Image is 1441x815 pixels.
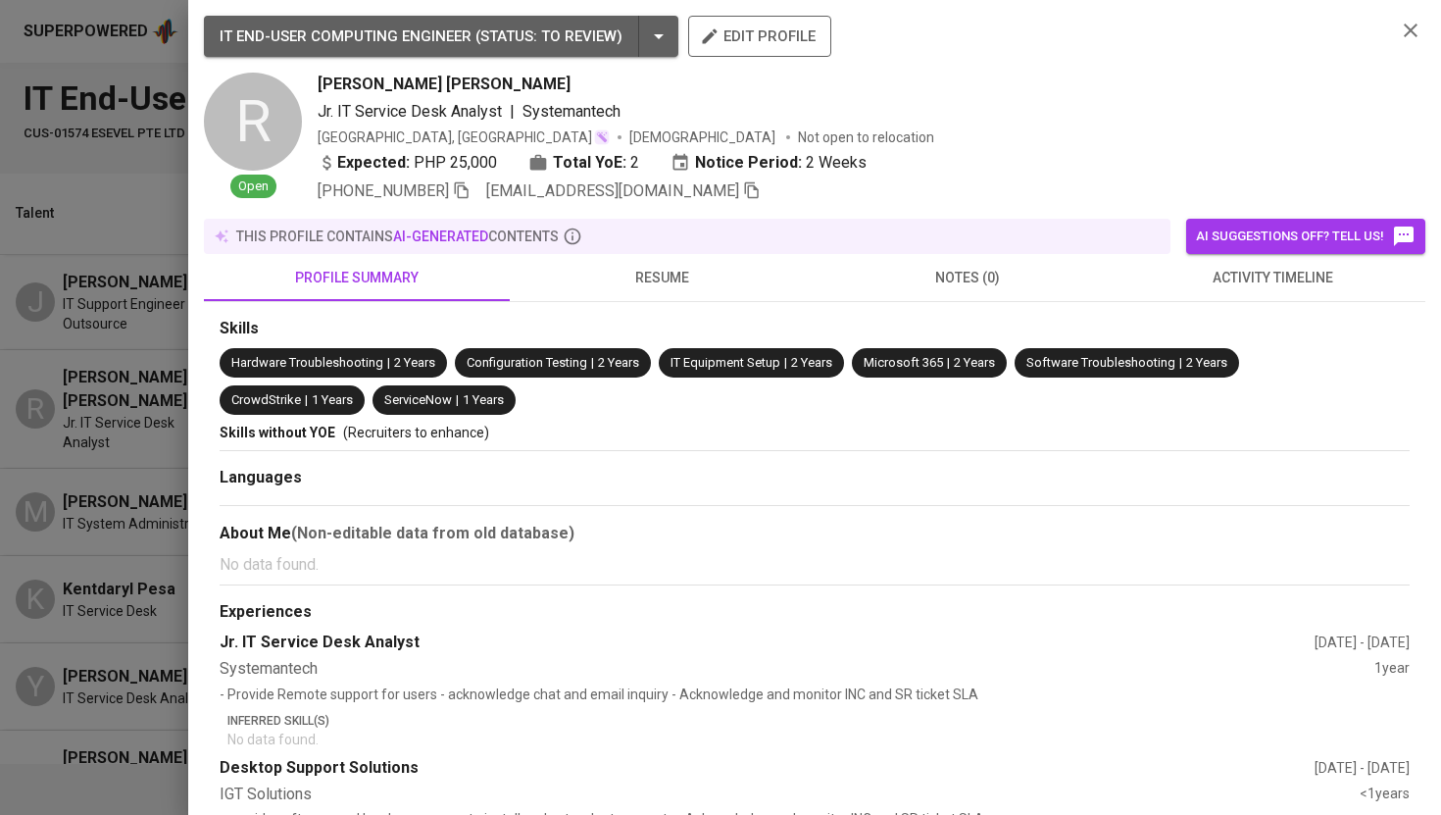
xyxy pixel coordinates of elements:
[305,391,308,410] span: |
[695,151,802,175] b: Notice Period:
[784,354,787,373] span: |
[1196,225,1416,248] span: AI suggestions off? Tell us!
[204,16,678,57] button: IT END-USER COMPUTING ENGINEER (STATUS: To Review)
[231,392,301,407] span: CrowdStrike
[318,181,449,200] span: [PHONE_NUMBER]
[475,27,622,45] span: ( STATUS : To Review )
[947,354,950,373] span: |
[1179,354,1182,373] span: |
[236,227,559,246] p: this profile contains contents
[1374,658,1410,681] div: 1 year
[220,467,1410,489] div: Languages
[227,730,1410,749] p: No data found.
[1186,219,1425,254] button: AI suggestions off? Tell us!
[1026,355,1175,370] span: Software Troubleshooting
[318,102,502,121] span: Jr. IT Service Desk Analyst
[1360,784,1410,806] div: <1 years
[220,553,1410,577] p: No data found.
[343,425,489,440] span: (Recruiters to enhance)
[629,127,778,147] span: [DEMOGRAPHIC_DATA]
[220,425,335,440] span: Skills without YOE
[216,266,498,290] span: profile summary
[384,392,452,407] span: ServiceNow
[1186,355,1227,370] span: 2 Years
[954,355,995,370] span: 2 Years
[231,355,383,370] span: Hardware Troubleshooting
[791,355,832,370] span: 2 Years
[1132,266,1415,290] span: activity timeline
[318,127,610,147] div: [GEOGRAPHIC_DATA], [GEOGRAPHIC_DATA]
[826,266,1109,290] span: notes (0)
[467,355,587,370] span: Configuration Testing
[688,16,831,57] button: edit profile
[204,73,302,171] div: R
[598,355,639,370] span: 2 Years
[220,658,1374,681] div: Systemantech
[594,129,610,145] img: magic_wand.svg
[522,102,621,121] span: Systemantech
[220,318,1410,340] div: Skills
[1315,633,1410,652] div: [DATE] - [DATE]
[387,354,390,373] span: |
[230,178,276,196] span: Open
[456,391,459,410] span: |
[688,27,831,43] a: edit profile
[220,685,1410,704] p: - Provide Remote support for users - acknowledge chat and email inquiry - Acknowledge and monitor...
[798,127,934,147] p: Not open to relocation
[318,73,571,96] span: [PERSON_NAME] [PERSON_NAME]
[220,757,1315,780] div: Desktop Support Solutions
[864,355,943,370] span: Microsoft 365
[671,355,780,370] span: IT Equipment Setup
[1315,758,1410,778] div: [DATE] - [DATE]
[312,392,353,407] span: 1 Years
[220,522,1410,545] div: About Me
[671,151,867,175] div: 2 Weeks
[337,151,410,175] b: Expected:
[630,151,639,175] span: 2
[220,784,1360,806] div: IGT Solutions
[318,151,497,175] div: PHP 25,000
[394,355,435,370] span: 2 Years
[704,24,816,49] span: edit profile
[522,266,804,290] span: resume
[591,354,594,373] span: |
[486,181,739,200] span: [EMAIL_ADDRESS][DOMAIN_NAME]
[220,27,472,45] span: IT END-USER COMPUTING ENGINEER
[510,100,515,124] span: |
[220,601,1410,624] div: Experiences
[291,524,574,542] b: (Non-editable data from old database)
[463,392,504,407] span: 1 Years
[227,712,1410,730] p: Inferred Skill(s)
[553,151,626,175] b: Total YoE:
[220,632,1315,654] div: Jr. IT Service Desk Analyst
[393,229,488,244] span: AI-generated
